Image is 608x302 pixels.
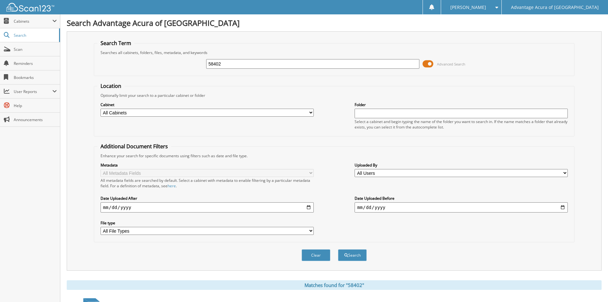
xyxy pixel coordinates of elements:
span: Search [14,33,56,38]
div: Enhance your search for specific documents using filters such as date and file type. [97,153,571,159]
h1: Search Advantage Acura of [GEOGRAPHIC_DATA] [67,18,602,28]
label: File type [101,220,314,226]
label: Uploaded By [355,162,568,168]
div: Searches all cabinets, folders, files, metadata, and keywords [97,50,571,55]
span: Help [14,103,57,108]
div: All metadata fields are searched by default. Select a cabinet with metadata to enable filtering b... [101,178,314,189]
div: Matches found for "58402" [67,280,602,290]
span: User Reports [14,89,52,94]
label: Folder [355,102,568,107]
img: scan123-logo-white.svg [6,3,54,12]
span: Advanced Search [437,62,465,66]
span: Reminders [14,61,57,66]
legend: Location [97,82,124,89]
span: Announcements [14,117,57,122]
label: Date Uploaded Before [355,196,568,201]
input: start [101,202,314,213]
a: here [168,183,176,189]
label: Cabinet [101,102,314,107]
span: Scan [14,47,57,52]
label: Metadata [101,162,314,168]
button: Clear [302,249,330,261]
button: Search [338,249,367,261]
div: Optionally limit your search to a particular cabinet or folder [97,93,571,98]
input: end [355,202,568,213]
label: Date Uploaded After [101,196,314,201]
span: [PERSON_NAME] [450,5,486,9]
span: Cabinets [14,19,52,24]
legend: Search Term [97,40,134,47]
legend: Additional Document Filters [97,143,171,150]
span: Bookmarks [14,75,57,80]
div: Select a cabinet and begin typing the name of the folder you want to search in. If the name match... [355,119,568,130]
span: Advantage Acura of [GEOGRAPHIC_DATA] [511,5,599,9]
